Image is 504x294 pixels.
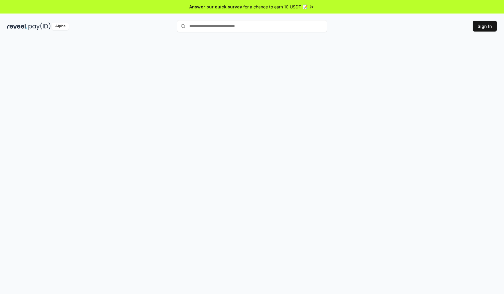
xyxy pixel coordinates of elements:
[243,4,307,10] span: for a chance to earn 10 USDT 📝
[28,23,51,30] img: pay_id
[473,21,497,32] button: Sign In
[52,23,69,30] div: Alpha
[7,23,27,30] img: reveel_dark
[189,4,242,10] span: Answer our quick survey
